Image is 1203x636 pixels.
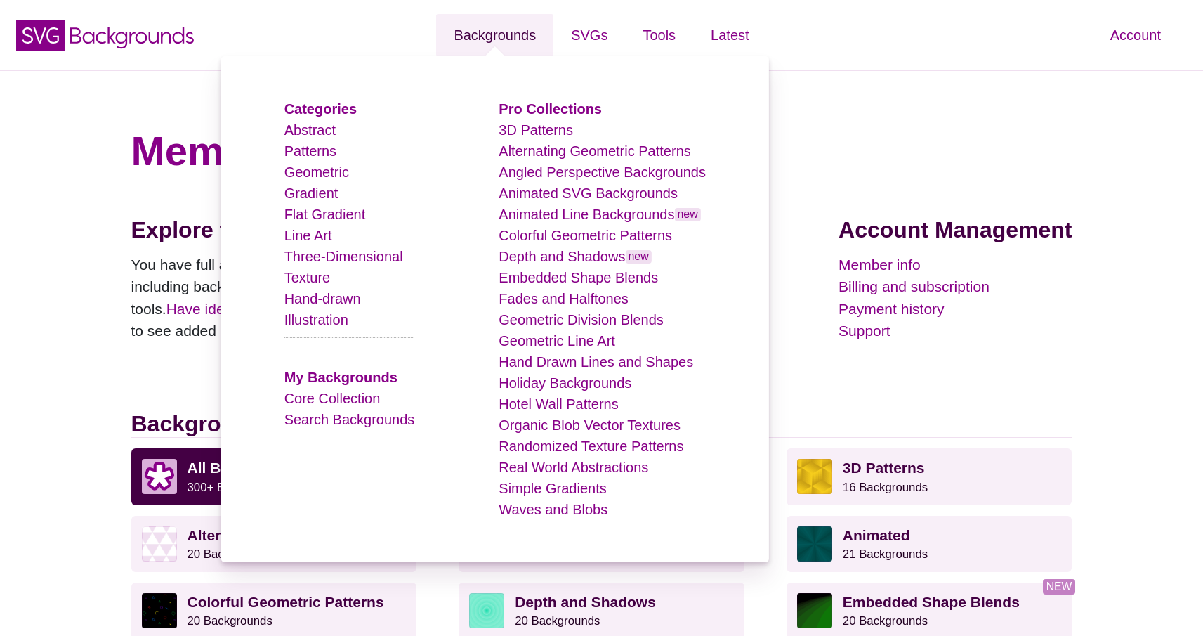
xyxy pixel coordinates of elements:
a: Tools [625,14,693,56]
a: Geometric Division Blends [499,312,664,327]
a: Three-Dimensional [284,249,403,264]
a: Search Backgrounds [284,412,415,427]
span: new [674,208,700,221]
a: Patterns [284,143,336,159]
a: Hotel Wall Patterns [499,396,618,412]
a: Hand-drawn [284,291,361,306]
a: Animated21 Backgrounds [787,516,1072,572]
img: fancy golden cube pattern [797,459,832,494]
a: Real World Abstractions [499,460,648,475]
a: Organic Blob Vector Textures [499,417,681,433]
a: My Backgrounds [284,370,397,385]
h2: Explore the collection [131,216,518,243]
a: Latest [693,14,766,56]
a: Fades and Halftones [499,291,629,306]
strong: Alternating Geometric Patterns [188,527,405,543]
strong: 3D Patterns [843,460,925,476]
a: All Backgrounds 300+ Backgrounds [131,448,417,505]
a: Billing and subscription [839,275,1072,298]
a: Abstract [284,122,336,138]
img: green layered rings within rings [469,593,504,628]
a: Pro Collections [499,101,602,117]
small: 20 Backgrounds [515,614,600,628]
strong: Colorful Geometric Patterns [188,594,384,610]
h2: Backgrounds [131,410,1072,438]
a: Geometric [284,164,349,180]
small: 300+ Backgrounds [188,481,286,494]
a: Gradient [284,186,338,201]
small: 20 Backgrounds [843,614,928,628]
a: Have ideas or requests? [166,301,327,317]
a: Flat Gradient [284,207,366,222]
a: Simple Gradients [499,481,606,496]
a: 3D Patterns16 Backgrounds [787,448,1072,505]
a: Angled Perspective Backgrounds [499,164,706,180]
a: Texture [284,270,331,285]
img: green rave light effect animated background [797,526,832,562]
small: 20 Backgrounds [188,614,272,628]
h1: Member Dashboard [131,126,1072,176]
a: Account [1093,14,1178,56]
small: 16 Backgrounds [843,481,928,494]
a: Support [839,320,1072,342]
a: Geometric Line Art [499,333,615,349]
img: a rainbow pattern of outlined geometric shapes [142,593,177,628]
a: Categories [284,101,357,117]
a: Alternating Geometric Patterns [499,143,690,159]
a: Waves and Blobs [499,502,607,517]
small: 21 Backgrounds [843,547,928,561]
a: Alternating Geometric Patterns20 Backgrounds [131,516,417,572]
strong: Animated [843,527,910,543]
a: Core Collection [284,391,381,406]
a: Member info [839,254,1072,276]
a: Line Art [284,228,332,243]
a: Backgrounds [436,14,553,56]
a: Depth and Shadowsnew [499,249,652,264]
a: Embedded Shape Blends [499,270,658,285]
a: Payment history [839,298,1072,320]
p: You have full access to the entire library of graphics—including backgrounds, icons, illustration... [131,254,518,342]
a: SVGs [553,14,625,56]
strong: Depth and Shadows [515,594,656,610]
a: Holiday Backgrounds [499,375,631,391]
a: Colorful Geometric Patterns [499,228,672,243]
a: Animated SVG Backgrounds [499,186,678,201]
a: Hand Drawn Lines and Shapes [499,354,693,370]
small: 20 Backgrounds [188,547,272,561]
img: light purple and white alternating triangle pattern [142,526,177,562]
strong: All Backgrounds [188,460,305,476]
span: new [625,250,651,264]
h2: Account Management [839,216,1072,243]
strong: Embedded Shape Blends [843,594,1020,610]
a: 3D Patterns [499,122,573,138]
a: Animated Line Backgroundsnew [499,207,701,222]
a: Randomized Texture Patterns [499,439,683,454]
img: green to black rings rippling away from corner [797,593,832,628]
a: Illustration [284,312,348,327]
